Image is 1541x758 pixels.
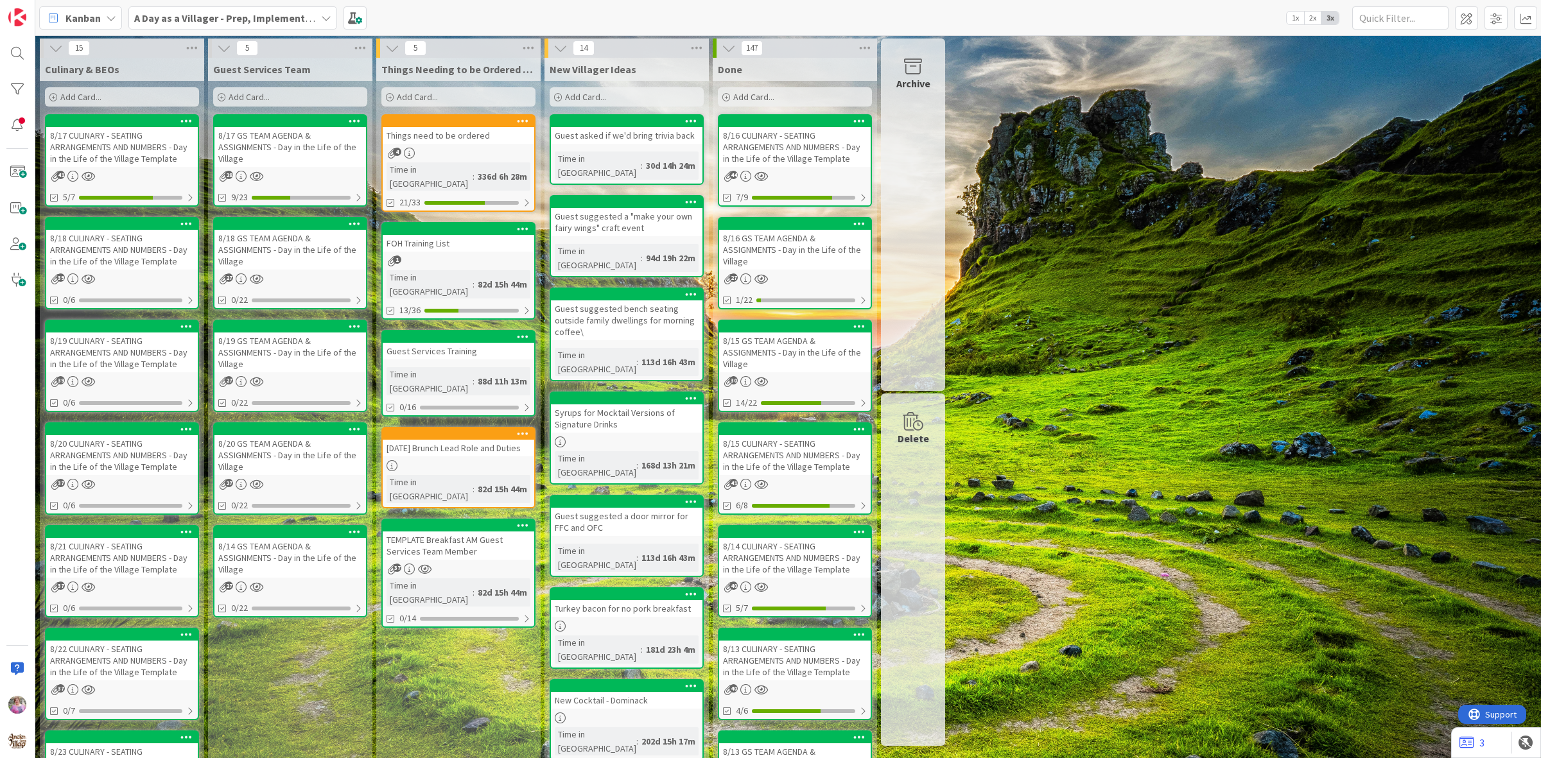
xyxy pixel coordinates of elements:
span: 0/22 [231,293,248,307]
div: [DATE] Brunch Lead Role and Duties [383,428,534,456]
a: Guest Services TrainingTime in [GEOGRAPHIC_DATA]:88d 11h 13m0/16 [381,330,535,417]
a: [DATE] Brunch Lead Role and DutiesTime in [GEOGRAPHIC_DATA]:82d 15h 44m [381,427,535,508]
img: OM [8,696,26,714]
span: 37 [393,564,401,572]
div: Guest suggested bench seating outside family dwellings for morning coffee\ [551,300,702,340]
span: 27 [729,273,738,282]
div: Guest suggested bench seating outside family dwellings for morning coffee\ [551,289,702,340]
div: 8/16 CULINARY - SEATING ARRANGEMENTS AND NUMBERS - Day in the Life of the Village Template [719,127,871,167]
a: 8/14 GS TEAM AGENDA & ASSIGNMENTS - Day in the Life of the Village0/22 [213,525,367,617]
span: Culinary & BEOs [45,63,119,76]
div: Things need to be ordered [383,116,534,144]
a: 8/20 CULINARY - SEATING ARRANGEMENTS AND NUMBERS - Day in the Life of the Village Template0/6 [45,422,199,515]
div: 8/19 CULINARY - SEATING ARRANGEMENTS AND NUMBERS - Day in the Life of the Village Template [46,332,198,372]
span: 0/6 [63,396,75,409]
div: Time in [GEOGRAPHIC_DATA] [555,244,641,272]
a: 8/16 GS TEAM AGENDA & ASSIGNMENTS - Day in the Life of the Village1/22 [718,217,872,309]
span: 0/22 [231,499,248,512]
span: Done [718,63,742,76]
span: 21/33 [399,196,421,209]
span: 7/9 [736,191,748,204]
div: Time in [GEOGRAPHIC_DATA] [555,451,636,479]
div: Time in [GEOGRAPHIC_DATA] [555,151,641,180]
span: 27 [225,581,233,590]
div: 113d 16h 43m [638,551,699,565]
span: Add Card... [733,91,774,103]
div: 30d 14h 24m [643,159,699,173]
a: 8/14 CULINARY - SEATING ARRANGEMENTS AND NUMBERS - Day in the Life of the Village Template5/7 [718,525,872,617]
div: 82d 15h 44m [474,277,530,291]
a: Guest suggested a door mirror for FFC and OFCTime in [GEOGRAPHIC_DATA]:113d 16h 43m [550,495,704,577]
b: A Day as a Villager - Prep, Implement and Execute [134,12,363,24]
div: 202d 15h 17m [638,734,699,748]
span: 44 [729,171,738,179]
span: 28 [225,171,233,179]
span: Add Card... [229,91,270,103]
span: 9/23 [231,191,248,204]
div: Time in [GEOGRAPHIC_DATA] [555,727,636,755]
span: 37 [57,684,65,693]
span: : [636,551,638,565]
span: 0/6 [63,601,75,615]
span: 5 [405,40,426,56]
span: 40 [729,684,738,693]
a: Things need to be orderedTime in [GEOGRAPHIC_DATA]:336d 6h 28m21/33 [381,114,535,212]
div: 8/17 CULINARY - SEATING ARRANGEMENTS AND NUMBERS - Day in the Life of the Village Template [46,116,198,167]
div: 8/15 GS TEAM AGENDA & ASSIGNMENTS - Day in the Life of the Village [719,332,871,372]
span: : [473,277,474,291]
span: 27 [225,376,233,384]
a: 8/15 GS TEAM AGENDA & ASSIGNMENTS - Day in the Life of the Village14/22 [718,320,872,412]
div: Syrups for Mocktail Versions of Signature Drinks [551,393,702,433]
span: : [636,458,638,472]
div: Guest asked if we'd bring trivia back [551,116,702,144]
a: 8/15 CULINARY - SEATING ARRANGEMENTS AND NUMBERS - Day in the Life of the Village Template6/8 [718,422,872,515]
div: TEMPLATE Breakfast AM Guest Services Team Member [383,520,534,560]
span: 0/6 [63,293,75,307]
div: 8/14 GS TEAM AGENDA & ASSIGNMENTS - Day in the Life of the Village [214,538,366,578]
div: Time in [GEOGRAPHIC_DATA] [387,162,473,191]
div: Guest Services Training [383,343,534,359]
a: 8/16 CULINARY - SEATING ARRANGEMENTS AND NUMBERS - Day in the Life of the Village Template7/9 [718,114,872,207]
div: 8/15 CULINARY - SEATING ARRANGEMENTS AND NUMBERS - Day in the Life of the Village Template [719,435,871,475]
a: 8/20 GS TEAM AGENDA & ASSIGNMENTS - Day in the Life of the Village0/22 [213,422,367,515]
div: 113d 16h 43m [638,355,699,369]
span: 147 [741,40,763,56]
a: Guest suggested a "make your own fairy wings" craft eventTime in [GEOGRAPHIC_DATA]:94d 19h 22m [550,195,704,277]
div: 8/13 CULINARY - SEATING ARRANGEMENTS AND NUMBERS - Day in the Life of the Village Template [719,629,871,680]
div: Time in [GEOGRAPHIC_DATA] [387,367,473,395]
span: Add Card... [397,91,438,103]
div: 8/16 CULINARY - SEATING ARRANGEMENTS AND NUMBERS - Day in the Life of the Village Template [719,116,871,167]
span: : [641,642,643,657]
span: 0/7 [63,704,75,718]
div: Delete [898,431,929,446]
div: 8/19 GS TEAM AGENDA & ASSIGNMENTS - Day in the Life of the Village [214,321,366,372]
div: 8/22 CULINARY - SEATING ARRANGEMENTS AND NUMBERS - Day in the Life of the Village Template [46,641,198,680]
div: 8/21 CULINARY - SEATING ARRANGEMENTS AND NUMBERS - Day in the Life of the Village Template [46,526,198,578]
span: 4 [393,148,401,156]
img: Visit kanbanzone.com [8,8,26,26]
span: 6/8 [736,499,748,512]
div: Guest suggested a "make your own fairy wings" craft event [551,208,702,236]
span: 3x [1321,12,1339,24]
span: 2x [1304,12,1321,24]
span: Add Card... [60,91,101,103]
a: 8/17 CULINARY - SEATING ARRANGEMENTS AND NUMBERS - Day in the Life of the Village Template5/7 [45,114,199,207]
span: 0/22 [231,601,248,615]
div: Turkey bacon for no pork breakfast [551,589,702,617]
div: New Cocktail - Dominack [551,680,702,709]
span: 15 [68,40,90,56]
div: 8/14 GS TEAM AGENDA & ASSIGNMENTS - Day in the Life of the Village [214,526,366,578]
div: FOH Training List [383,235,534,252]
div: 82d 15h 44m [474,482,530,496]
span: Kanban [65,10,101,26]
div: Guest suggested a door mirror for FFC and OFC [551,496,702,536]
span: 41 [57,171,65,179]
a: 3 [1459,735,1484,750]
span: 14 [573,40,595,56]
a: FOH Training ListTime in [GEOGRAPHIC_DATA]:82d 15h 44m13/36 [381,222,535,320]
span: 5 [236,40,258,56]
a: Guest asked if we'd bring trivia backTime in [GEOGRAPHIC_DATA]:30d 14h 24m [550,114,704,185]
div: 8/17 GS TEAM AGENDA & ASSIGNMENTS - Day in the Life of the Village [214,116,366,167]
div: 8/13 CULINARY - SEATING ARRANGEMENTS AND NUMBERS - Day in the Life of the Village Template [719,641,871,680]
span: 0/16 [399,401,416,414]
